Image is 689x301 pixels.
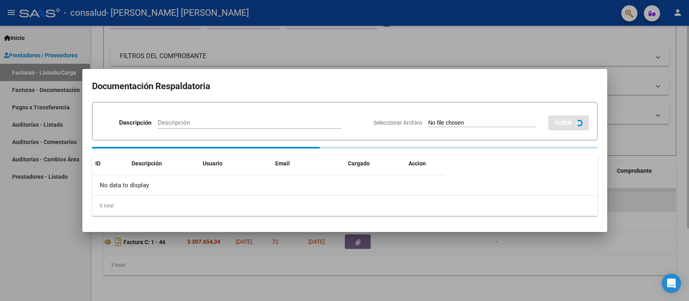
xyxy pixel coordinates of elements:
span: Email [275,160,290,167]
span: Descripción [132,160,162,167]
div: No data to display [92,175,446,195]
datatable-header-cell: Cargado [345,155,405,172]
span: SUBIR [555,119,572,127]
span: ID [95,160,101,167]
h2: Documentación Respaldatoria [92,79,597,94]
datatable-header-cell: Descripción [128,155,199,172]
span: Usuario [203,160,222,167]
div: 0 total [92,196,597,216]
span: Seleccionar Archivo [373,119,422,126]
datatable-header-cell: Usuario [199,155,272,172]
p: Descripción [119,118,151,128]
datatable-header-cell: ID [92,155,128,172]
span: Accion [408,160,426,167]
datatable-header-cell: Email [272,155,345,172]
div: Open Intercom Messenger [662,274,681,293]
datatable-header-cell: Accion [405,155,446,172]
span: Cargado [348,160,370,167]
button: SUBIR [548,115,589,130]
